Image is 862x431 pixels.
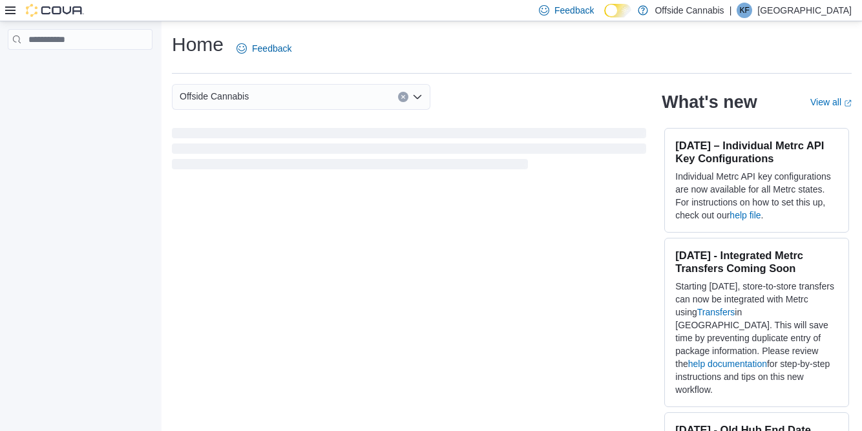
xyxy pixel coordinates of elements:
[740,3,750,18] span: KF
[688,359,767,369] a: help documentation
[252,42,291,55] span: Feedback
[180,89,249,104] span: Offside Cannabis
[757,3,852,18] p: [GEOGRAPHIC_DATA]
[675,170,838,222] p: Individual Metrc API key configurations are now available for all Metrc states. For instructions ...
[675,249,838,275] h3: [DATE] - Integrated Metrc Transfers Coming Soon
[231,36,297,61] a: Feedback
[675,139,838,165] h3: [DATE] – Individual Metrc API Key Configurations
[604,4,631,17] input: Dark Mode
[412,92,423,102] button: Open list of options
[604,17,605,18] span: Dark Mode
[810,97,852,107] a: View allExternal link
[730,210,761,220] a: help file
[697,307,735,317] a: Transfers
[172,131,646,172] span: Loading
[737,3,752,18] div: Kolby Field
[398,92,408,102] button: Clear input
[844,100,852,107] svg: External link
[554,4,594,17] span: Feedback
[675,280,838,396] p: Starting [DATE], store-to-store transfers can now be integrated with Metrc using in [GEOGRAPHIC_D...
[655,3,724,18] p: Offside Cannabis
[172,32,224,58] h1: Home
[26,4,84,17] img: Cova
[662,92,757,112] h2: What's new
[8,52,152,83] nav: Complex example
[730,3,732,18] p: |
